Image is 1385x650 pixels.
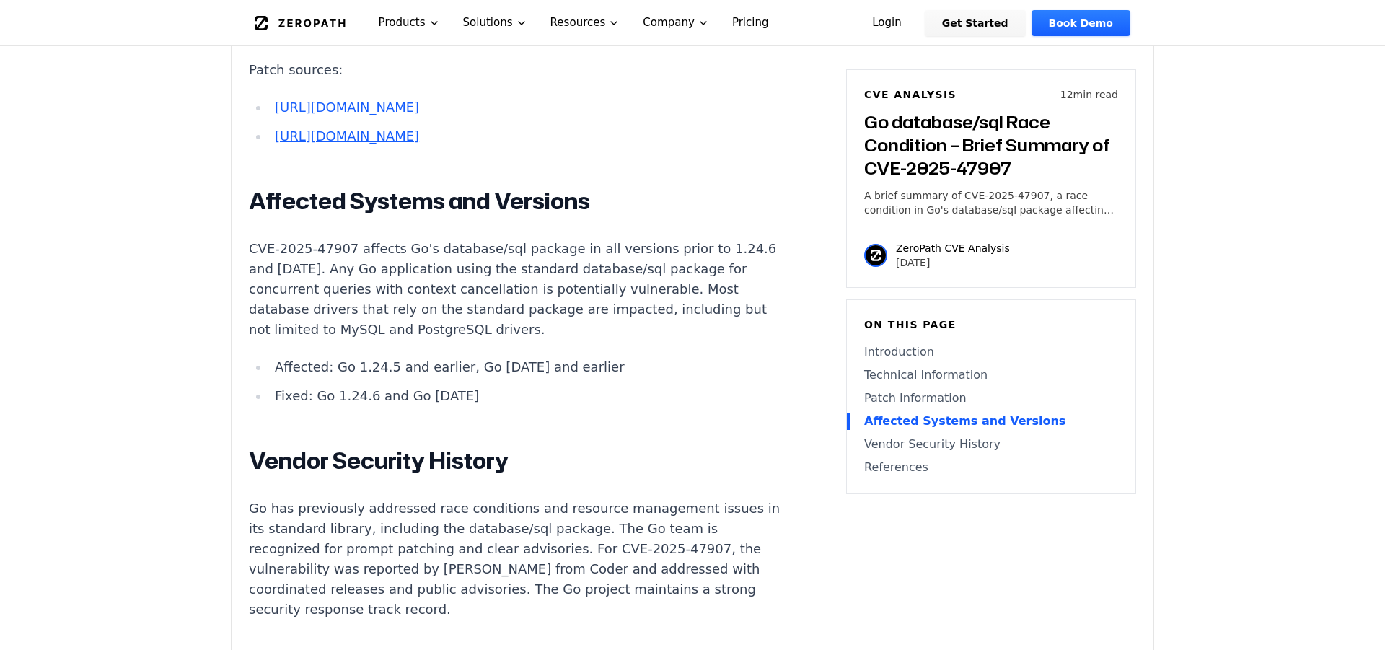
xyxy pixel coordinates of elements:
[864,110,1118,180] h3: Go database/sql Race Condition – Brief Summary of CVE-2025-47907
[864,436,1118,453] a: Vendor Security History
[896,255,1010,270] p: [DATE]
[275,128,419,144] a: [URL][DOMAIN_NAME]
[925,10,1026,36] a: Get Started
[269,357,786,377] li: Affected: Go 1.24.5 and earlier, Go [DATE] and earlier
[275,100,419,115] a: [URL][DOMAIN_NAME]
[249,499,786,620] p: Go has previously addressed race conditions and resource management issues in its standard librar...
[864,317,1118,332] h6: On this page
[855,10,919,36] a: Login
[269,386,786,406] li: Fixed: Go 1.24.6 and Go [DATE]
[249,447,786,475] h2: Vendor Security History
[864,459,1118,476] a: References
[864,87,957,102] h6: CVE Analysis
[249,239,786,340] p: CVE-2025-47907 affects Go's database/sql package in all versions prior to 1.24.6 and [DATE]. Any ...
[864,413,1118,430] a: Affected Systems and Versions
[864,343,1118,361] a: Introduction
[249,187,786,216] h2: Affected Systems and Versions
[896,241,1010,255] p: ZeroPath CVE Analysis
[864,390,1118,407] a: Patch Information
[1060,87,1118,102] p: 12 min read
[249,60,786,80] p: Patch sources:
[1032,10,1130,36] a: Book Demo
[864,244,887,267] img: ZeroPath CVE Analysis
[864,188,1118,217] p: A brief summary of CVE-2025-47907, a race condition in Go's database/sql package affecting query ...
[864,366,1118,384] a: Technical Information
